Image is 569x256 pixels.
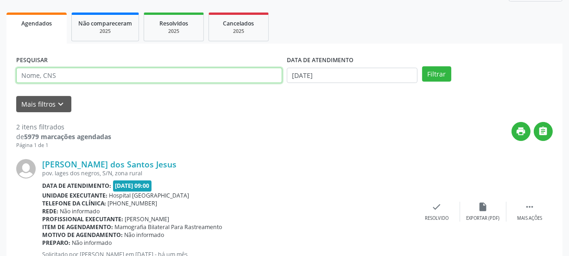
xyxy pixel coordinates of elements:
[42,199,106,207] b: Telefone da clínica:
[16,141,111,149] div: Página 1 de 1
[125,215,170,223] span: [PERSON_NAME]
[432,202,442,212] i: check
[287,68,417,83] input: Selecione um intervalo
[115,223,222,231] span: Mamografia Bilateral Para Rastreamento
[21,19,52,27] span: Agendados
[42,159,177,169] a: [PERSON_NAME] dos Santos Jesus
[56,99,66,109] i: keyboard_arrow_down
[60,207,100,215] span: Não informado
[16,53,48,68] label: PESQUISAR
[42,215,123,223] b: Profissional executante:
[467,215,500,222] div: Exportar (PDF)
[42,169,414,177] div: pov. lages dos negros, S/N, zona rural
[109,192,190,199] span: Hospital [GEOGRAPHIC_DATA]
[215,28,262,35] div: 2025
[72,239,112,247] span: Não informado
[42,182,111,190] b: Data de atendimento:
[151,28,197,35] div: 2025
[425,215,449,222] div: Resolvido
[125,231,164,239] span: Não informado
[478,202,488,212] i: insert_drive_file
[42,192,107,199] b: Unidade executante:
[525,202,535,212] i: 
[287,53,354,68] label: DATA DE ATENDIMENTO
[16,132,111,141] div: de
[16,122,111,132] div: 2 itens filtrados
[16,159,36,179] img: img
[113,180,152,191] span: [DATE] 09:00
[512,122,531,141] button: print
[78,28,132,35] div: 2025
[42,223,113,231] b: Item de agendamento:
[534,122,553,141] button: 
[108,199,158,207] span: [PHONE_NUMBER]
[42,239,70,247] b: Preparo:
[422,66,451,82] button: Filtrar
[78,19,132,27] span: Não compareceram
[517,215,542,222] div: Mais ações
[223,19,254,27] span: Cancelados
[42,231,123,239] b: Motivo de agendamento:
[24,132,111,141] strong: 5979 marcações agendadas
[516,126,526,136] i: print
[42,207,58,215] b: Rede:
[16,96,71,112] button: Mais filtroskeyboard_arrow_down
[16,68,282,83] input: Nome, CNS
[159,19,188,27] span: Resolvidos
[538,126,549,136] i: 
